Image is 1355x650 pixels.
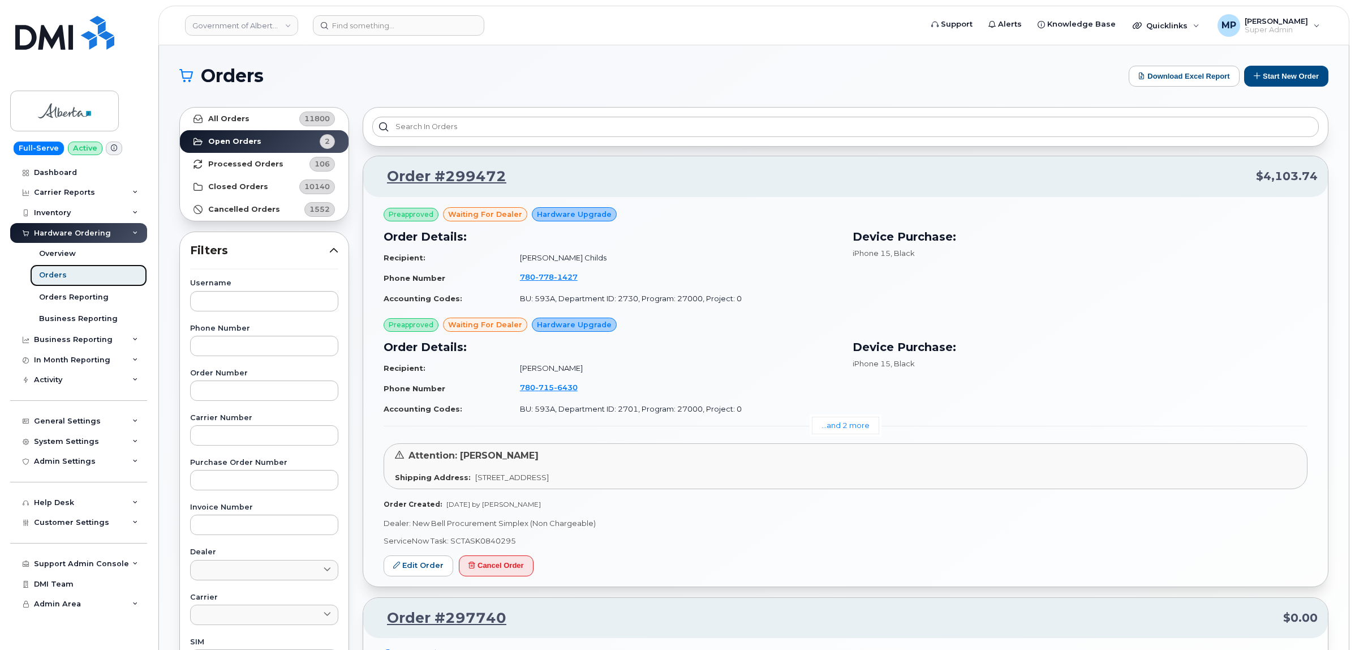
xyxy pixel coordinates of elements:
label: Carrier Number [190,414,338,422]
span: $0.00 [1283,610,1318,626]
strong: Phone Number [384,273,445,283]
span: waiting for dealer [448,209,522,220]
a: Order #297740 [373,608,506,628]
label: SIM [190,639,338,646]
a: All Orders11800 [180,108,349,130]
span: 6430 [554,383,578,392]
span: Hardware Upgrade [537,209,612,220]
span: Orders [201,67,264,84]
strong: Shipping Address: [395,473,471,482]
strong: Accounting Codes: [384,404,462,413]
span: 1427 [554,272,578,281]
strong: Cancelled Orders [208,205,280,214]
td: BU: 593A, Department ID: 2730, Program: 27000, Project: 0 [510,289,839,309]
label: Dealer [190,549,338,556]
button: Start New Order [1244,66,1328,87]
span: , Black [891,359,915,368]
strong: Order Created: [384,500,442,508]
strong: Processed Orders [208,160,283,169]
span: Filters [190,242,329,259]
strong: Accounting Codes: [384,294,462,303]
a: Edit Order [384,555,453,576]
span: [STREET_ADDRESS] [475,473,549,482]
label: Carrier [190,594,338,601]
strong: Open Orders [208,137,261,146]
input: Search in orders [372,117,1319,137]
a: 7807156430 [520,383,591,392]
span: , Black [891,249,915,258]
span: 780 [520,383,578,392]
span: 778 [535,272,554,281]
span: $4,103.74 [1256,168,1318,185]
a: ...and 2 more [812,417,879,434]
strong: Recipient: [384,253,425,262]
label: Username [190,280,338,287]
a: Order #299472 [373,166,506,187]
span: [DATE] by [PERSON_NAME] [446,500,541,508]
td: [PERSON_NAME] Childs [510,248,839,268]
h3: Device Purchase: [853,339,1308,356]
span: 2 [325,136,330,147]
a: Processed Orders106 [180,153,349,176]
span: Attention: [PERSON_NAME] [408,450,539,461]
a: 7807781427 [520,272,591,281]
h3: Device Purchase: [853,228,1308,245]
span: Preapproved [389,209,433,220]
p: ServiceNow Task: SCTASK0840295 [384,536,1307,546]
td: [PERSON_NAME] [510,358,839,378]
strong: Recipient: [384,364,425,373]
button: Cancel Order [459,555,534,576]
span: Preapproved [389,320,433,330]
span: Hardware Upgrade [537,319,612,330]
span: 11800 [304,113,330,124]
span: 780 [520,272,578,281]
a: Open Orders2 [180,130,349,153]
h3: Order Details: [384,228,839,245]
span: iPhone 15 [853,249,891,258]
span: iPhone 15 [853,359,891,368]
td: BU: 593A, Department ID: 2701, Program: 27000, Project: 0 [510,399,839,419]
label: Invoice Number [190,504,338,511]
strong: Closed Orders [208,182,268,191]
span: 715 [535,383,554,392]
span: waiting for dealer [448,319,522,330]
p: Dealer: New Bell Procurement Simplex (Non Chargeable) [384,518,1307,529]
span: 106 [315,159,330,169]
button: Download Excel Report [1129,66,1240,87]
span: 1552 [309,204,330,215]
strong: Phone Number [384,384,445,393]
span: 10140 [304,181,330,192]
strong: All Orders [208,114,250,123]
a: Closed Orders10140 [180,176,349,198]
label: Order Number [190,370,338,377]
a: Cancelled Orders1552 [180,198,349,221]
h3: Order Details: [384,339,839,356]
label: Purchase Order Number [190,459,338,467]
label: Phone Number [190,325,338,332]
